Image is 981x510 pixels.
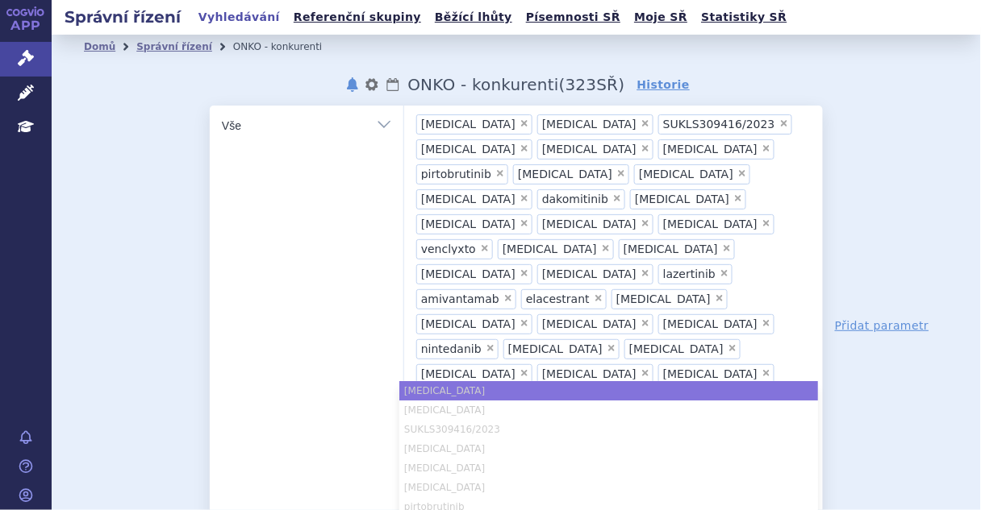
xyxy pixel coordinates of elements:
[715,293,724,303] span: ×
[559,75,625,94] span: ( SŘ)
[641,118,650,128] span: ×
[779,118,789,128] span: ×
[641,218,650,228] span: ×
[289,6,426,28] a: Referenční skupiny
[696,6,791,28] a: Statistiky SŘ
[520,218,529,228] span: ×
[194,6,285,28] a: Vyhledávání
[728,343,737,353] span: ×
[601,243,611,253] span: ×
[233,35,343,59] li: ONKO - konkurenti
[421,343,482,355] span: nintedanib
[722,243,732,253] span: ×
[518,168,612,180] span: [MEDICAL_DATA]
[503,293,513,303] span: ×
[637,77,691,93] a: Historie
[421,368,516,379] span: [MEDICAL_DATA]
[486,343,495,353] span: ×
[421,218,516,230] span: [MEDICAL_DATA]
[624,243,718,255] span: [MEDICAL_DATA]
[344,75,361,94] button: notifikace
[520,193,529,203] span: ×
[508,343,603,355] span: [MEDICAL_DATA]
[663,218,758,230] span: [MEDICAL_DATA]
[421,318,516,330] span: [MEDICAL_DATA]
[542,268,637,280] span: [MEDICAL_DATA]
[421,143,516,155] span: [MEDICAL_DATA]
[503,243,597,255] span: [MEDICAL_DATA]
[421,293,499,305] span: amivantamab
[629,343,724,355] span: [MEDICAL_DATA]
[421,168,491,180] span: pirtobrutinib
[542,193,608,205] span: dakomitinib
[84,41,115,52] a: Domů
[542,368,637,379] span: [MEDICAL_DATA]
[566,75,597,94] span: 323
[480,243,490,253] span: ×
[364,75,380,94] button: nastavení
[136,41,212,52] a: Správní řízení
[641,318,650,328] span: ×
[520,318,529,328] span: ×
[542,218,637,230] span: [MEDICAL_DATA]
[635,193,729,205] span: [MEDICAL_DATA]
[52,6,194,28] h2: Správní řízení
[663,268,716,280] span: lazertinib
[421,243,476,255] span: venclyxto
[526,293,590,305] span: elacestrant
[641,368,650,378] span: ×
[542,143,637,155] span: [MEDICAL_DATA]
[762,143,771,153] span: ×
[594,293,603,303] span: ×
[407,75,558,94] span: ONKO - konkurenti
[542,118,637,130] span: [MEDICAL_DATA]
[629,6,692,28] a: Moje SŘ
[737,168,747,178] span: ×
[421,193,516,205] span: [MEDICAL_DATA]
[612,193,622,203] span: ×
[542,318,637,330] span: [MEDICAL_DATA]
[641,143,650,153] span: ×
[663,118,775,130] span: SUKLS309416/2023
[762,218,771,228] span: ×
[421,118,516,130] span: [MEDICAL_DATA]
[385,75,401,94] a: Lhůty
[663,368,758,379] span: [MEDICAL_DATA]
[520,368,529,378] span: ×
[520,268,529,278] span: ×
[421,268,516,280] span: [MEDICAL_DATA]
[762,318,771,328] span: ×
[720,268,729,278] span: ×
[639,168,733,180] span: [MEDICAL_DATA]
[641,268,650,278] span: ×
[616,168,626,178] span: ×
[663,143,758,155] span: [MEDICAL_DATA]
[607,343,616,353] span: ×
[835,317,929,334] a: Přidat parametr
[521,6,625,28] a: Písemnosti SŘ
[762,368,771,378] span: ×
[495,168,505,178] span: ×
[520,143,529,153] span: ×
[663,318,758,330] span: [MEDICAL_DATA]
[733,193,743,203] span: ×
[520,118,529,128] span: ×
[430,6,517,28] a: Běžící lhůty
[616,293,711,305] span: [MEDICAL_DATA]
